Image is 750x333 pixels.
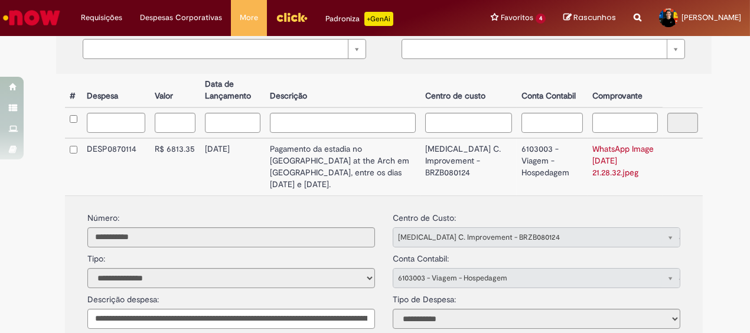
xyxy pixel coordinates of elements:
[393,247,449,265] label: Conta Contabil:
[65,74,82,107] th: #
[240,12,258,24] span: More
[573,12,616,23] span: Rascunhos
[83,39,366,59] a: Limpar campo {0}
[364,12,393,26] p: +GenAi
[82,74,150,107] th: Despesa
[402,39,685,59] a: Limpar campo {0}
[150,138,200,195] td: R$ 6813.35
[87,213,119,224] label: Número:
[87,294,159,306] label: Descrição despesa:
[82,138,150,195] td: DESP0870114
[393,207,456,224] label: Centro de Custo:
[398,228,650,247] span: [MEDICAL_DATA] C. Improvement - BRZB080124
[420,74,516,107] th: Centro de custo
[276,8,308,26] img: click_logo_yellow_360x200.png
[517,138,588,195] td: 6103003 - Viagem - Hospedagem
[393,288,456,306] label: Tipo de Despesa:
[393,268,680,288] a: 6103003 - Viagem - HospedagemLimpar campo conta_contabil
[588,74,663,107] th: Comprovante
[563,12,616,24] a: Rascunhos
[536,14,546,24] span: 4
[325,12,393,26] div: Padroniza
[150,74,200,107] th: Valor
[200,74,265,107] th: Data de Lançamento
[200,138,265,195] td: [DATE]
[681,12,741,22] span: [PERSON_NAME]
[398,269,650,288] span: 6103003 - Viagem - Hospedagem
[393,227,680,247] a: [MEDICAL_DATA] C. Improvement - BRZB080124Limpar campo centro_de_custo
[592,143,654,178] a: WhatsApp Image [DATE] 21.28.32.jpeg
[87,247,105,265] label: Tipo:
[588,138,663,195] td: WhatsApp Image [DATE] 21.28.32.jpeg
[81,12,122,24] span: Requisições
[420,138,516,195] td: [MEDICAL_DATA] C. Improvement - BRZB080124
[140,12,222,24] span: Despesas Corporativas
[501,12,533,24] span: Favoritos
[265,74,420,107] th: Descrição
[517,74,588,107] th: Conta Contabil
[265,138,420,195] td: Pagamento da estadia no [GEOGRAPHIC_DATA] at the Arch em [GEOGRAPHIC_DATA], entre os dias [DATE] ...
[1,6,62,30] img: ServiceNow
